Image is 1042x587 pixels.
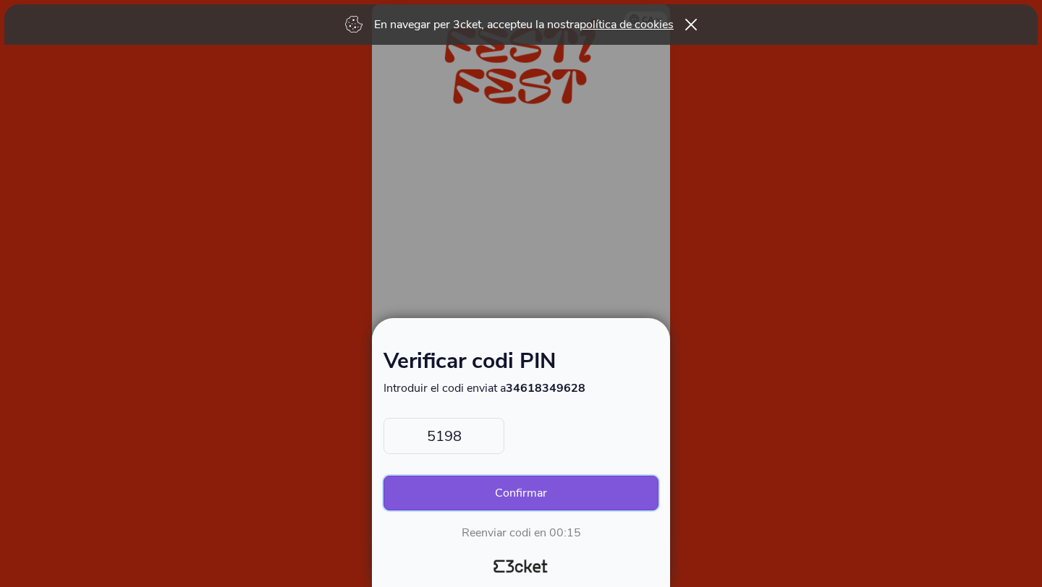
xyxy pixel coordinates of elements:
[506,380,585,396] strong: 34618349628
[384,380,658,396] p: Introduir el codi enviat a
[549,525,581,541] div: 00:15
[384,351,658,380] h1: Verificar codi PIN
[374,17,674,33] p: En navegar per 3cket, accepteu la nostra
[580,17,674,33] a: política de cookies
[384,476,658,510] button: Confirmar
[462,525,546,541] span: Reenviar codi en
